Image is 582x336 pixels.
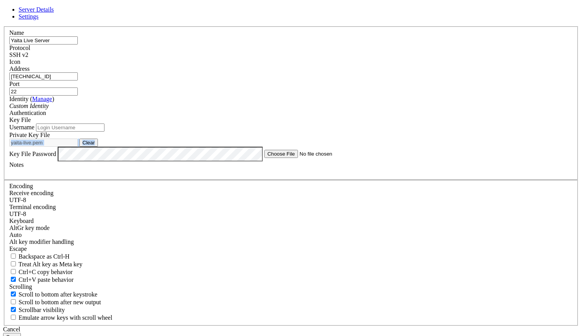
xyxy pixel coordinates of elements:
label: Username [9,124,34,130]
input: Backspace as Ctrl-H [11,254,16,259]
label: Keyboard [9,218,34,224]
label: Notes [9,161,24,168]
label: Scroll to bottom after new output. [9,299,101,305]
i: Custom Identity [9,103,49,109]
label: Address [9,65,29,72]
button: Clear [79,139,98,147]
span: Ctrl+V paste behavior [19,276,74,283]
span: Emulate arrow keys with scroll wheel [19,314,112,321]
span: Scroll to bottom after new output [19,299,101,305]
input: Scrollbar visibility [11,307,16,312]
label: Protocol [9,45,30,51]
div: UTF-8 [9,211,573,218]
a: Settings [19,13,39,20]
label: Ctrl+V pastes if true, sends ^V to host if false. Ctrl+Shift+V sends ^V to host if true, pastes i... [9,276,74,283]
div: Auto [9,231,573,238]
label: Authentication [9,110,46,116]
input: Login Username [36,123,104,132]
span: Scrollbar visibility [19,307,65,313]
span: Escape [9,245,27,252]
div: Escape [9,245,573,252]
label: Set the expected encoding for data received from the host. If the encodings do not match, visual ... [9,225,50,231]
span: Key File [9,117,31,123]
label: Port [9,81,20,87]
a: Manage [32,96,52,102]
label: Scrolling [9,283,32,290]
span: ( ) [30,96,54,102]
label: Key File Password [9,150,56,157]
label: Identity [9,96,54,102]
input: Ctrl+C copy behavior [11,269,16,274]
span: Ctrl+C copy behavior [19,269,73,275]
div: Key File [9,117,573,123]
span: Auto [9,231,22,238]
label: Ctrl-C copies if true, send ^C to host if false. Ctrl-Shift-C sends ^C to host if true, copies if... [9,269,73,275]
label: The vertical scrollbar mode. [9,307,65,313]
input: Server Name [9,36,78,45]
div: Cancel [3,326,579,333]
label: Controls how the Alt key is handled. Escape: Send an ESC prefix. 8-Bit: Add 128 to the typed char... [9,238,74,245]
label: Whether to scroll to the bottom on any keystroke. [9,291,98,298]
label: The default terminal encoding. ISO-2022 enables character map translations (like graphics maps). ... [9,204,56,210]
input: Emulate arrow keys with scroll wheel [11,315,16,320]
input: Scroll to bottom after keystroke [11,291,16,297]
span: Scroll to bottom after keystroke [19,291,98,298]
span: Treat Alt key as Meta key [19,261,82,267]
label: Icon [9,58,20,65]
input: Scroll to bottom after new output [11,299,16,304]
label: When using the alternative screen buffer, and DECCKM (Application Cursor Keys) is active, mouse w... [9,314,112,321]
span: UTF-8 [9,211,26,217]
div: UTF-8 [9,197,573,204]
input: Port Number [9,87,78,96]
input: Treat Alt key as Meta key [11,261,16,266]
span: SSH v2 [9,51,28,58]
label: Whether the Alt key acts as a Meta key or as a distinct Alt key. [9,261,82,267]
input: Ctrl+V paste behavior [11,277,16,282]
input: Host Name or IP [9,72,78,81]
span: UTF-8 [9,197,26,203]
a: Server Details [19,6,54,13]
span: Backspace as Ctrl-H [19,253,70,260]
label: Set the expected encoding for data received from the host. If the encodings do not match, visual ... [9,190,53,196]
label: Name [9,29,24,36]
label: If true, the backspace should send BS ('\x08', aka ^H). Otherwise the backspace key should send '... [9,253,70,260]
div: Custom Identity [9,103,573,110]
label: Private Key File [9,132,50,138]
div: SSH v2 [9,51,573,58]
label: Encoding [9,183,33,189]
